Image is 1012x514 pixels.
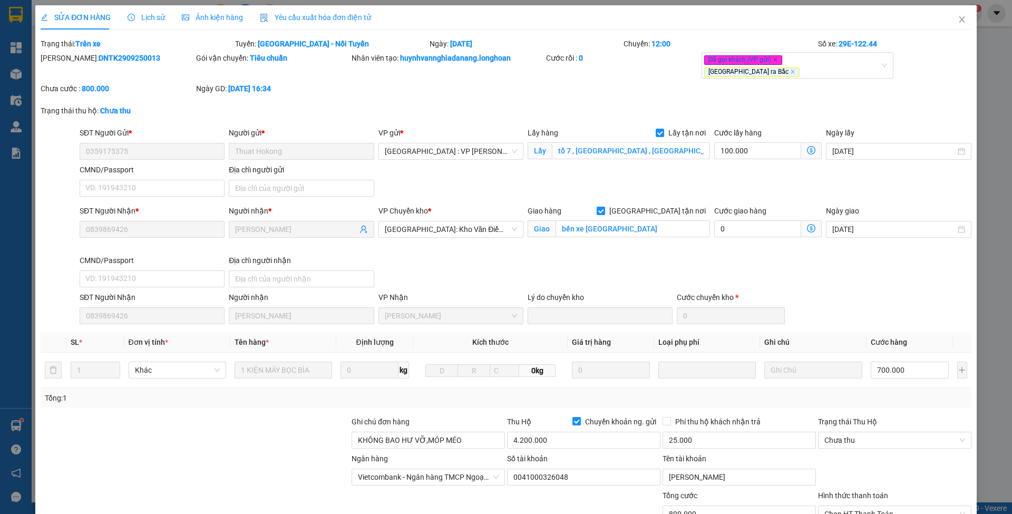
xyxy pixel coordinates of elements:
[400,54,511,62] b: huynhvannghiadanang.longhoan
[818,416,971,428] div: Trạng thái Thu Hộ
[552,142,710,159] input: Lấy tận nơi
[385,308,517,324] span: Yên Bái
[824,432,965,448] span: Chưa thu
[41,105,233,117] div: Trạng thái thu hộ:
[832,224,955,235] input: Ngày giao
[425,364,458,377] input: D
[182,13,243,22] span: Ảnh kiện hàng
[80,164,225,176] div: CMND/Passport
[807,146,815,154] span: dollar-circle
[958,15,966,24] span: close
[41,83,194,94] div: Chưa cước :
[71,338,79,346] span: SL
[677,292,784,303] div: Cước chuyển kho
[229,292,374,303] div: Người nhận
[704,55,783,65] span: Đã gọi khách (VP gửi)
[790,69,795,74] span: close
[671,416,765,428] span: Phí thu hộ khách nhận trả
[507,469,660,486] input: Số tài khoản
[472,338,509,346] span: Kích thước
[229,180,374,197] input: Địa chỉ của người gửi
[352,52,544,64] div: Nhân viên tạo:
[229,164,374,176] div: Địa chỉ người gửi
[378,292,523,303] div: VP Nhận
[528,142,552,159] span: Lấy
[651,40,670,48] b: 12:00
[228,84,271,93] b: [DATE] 16:34
[832,146,955,157] input: Ngày lấy
[352,454,388,463] label: Ngân hàng
[229,255,374,266] div: Địa chỉ người nhận
[572,362,650,379] input: 0
[714,129,762,137] label: Cước lấy hàng
[519,364,555,377] span: 0kg
[807,224,815,232] span: dollar-circle
[839,40,877,48] b: 29E-122.44
[654,332,760,353] th: Loại phụ phí
[760,332,866,353] th: Ghi chú
[235,338,269,346] span: Tên hàng
[378,207,428,215] span: VP Chuyển kho
[41,52,194,64] div: [PERSON_NAME]:
[99,54,160,62] b: DNTK2909250013
[182,14,189,21] span: picture
[250,54,287,62] b: Tiêu chuẩn
[663,491,697,500] span: Tổng cước
[714,207,766,215] label: Cước giao hàng
[258,40,369,48] b: [GEOGRAPHIC_DATA] - Nối Tuyến
[41,14,48,21] span: edit
[490,364,519,377] input: C
[704,67,800,77] span: [GEOGRAPHIC_DATA] ra Bắc
[546,52,699,64] div: Cước rồi :
[773,57,778,62] span: close
[663,469,816,486] input: Tên tài khoản
[385,143,517,159] span: Đà Nẵng : VP Thanh Khê
[605,205,710,217] span: [GEOGRAPHIC_DATA] tận nơi
[572,338,611,346] span: Giá trị hàng
[80,255,225,266] div: CMND/Passport
[450,40,472,48] b: [DATE]
[556,220,710,237] input: Giao tận nơi
[129,338,168,346] span: Đơn vị tính
[507,454,548,463] label: Số tài khoản
[100,106,131,115] b: Chưa thu
[235,362,332,379] input: VD: Bàn, Ghế
[957,362,967,379] button: plus
[229,270,374,287] input: Địa chỉ của người nhận
[714,142,801,159] input: Cước lấy hàng
[352,418,410,426] label: Ghi chú đơn hàng
[229,205,374,217] div: Người nhận
[528,129,558,137] span: Lấy hàng
[45,392,391,404] div: Tổng: 1
[817,38,972,50] div: Số xe:
[385,221,517,237] span: Hà Nội: Kho Văn Điển Thanh Trì
[714,220,801,237] input: Cước giao hàng
[356,338,393,346] span: Định lượng
[260,13,371,22] span: Yêu cầu xuất hóa đơn điện tử
[458,364,490,377] input: R
[429,38,623,50] div: Ngày:
[45,362,62,379] button: delete
[196,83,349,94] div: Ngày GD:
[818,491,888,500] label: Hình thức thanh toán
[82,84,109,93] b: 800.000
[663,454,706,463] label: Tên tài khoản
[507,418,531,426] span: Thu Hộ
[826,129,854,137] label: Ngày lấy
[359,225,368,234] span: user-add
[41,13,111,22] span: SỬA ĐƠN HÀNG
[80,205,225,217] div: SĐT Người Nhận
[398,362,409,379] span: kg
[260,14,268,22] img: icon
[352,432,505,449] input: Ghi chú đơn hàng
[234,38,429,50] div: Tuyến:
[826,207,859,215] label: Ngày giao
[80,292,225,303] div: SĐT Người Nhận
[229,127,374,139] div: Người gửi
[581,416,660,428] span: Chuyển khoản ng. gửi
[358,469,499,485] span: Vietcombank - Ngân hàng TMCP Ngoại Thương Việt Nam
[579,54,583,62] b: 0
[80,127,225,139] div: SĐT Người Gửi
[128,14,135,21] span: clock-circle
[528,292,673,303] div: Lý do chuyển kho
